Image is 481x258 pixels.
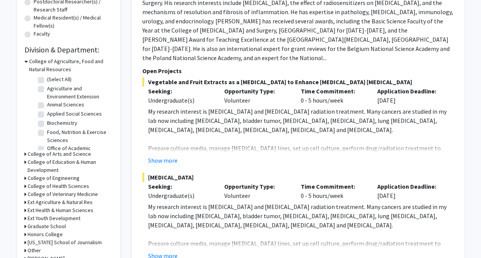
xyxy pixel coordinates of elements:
label: Animal Sciences [47,101,84,109]
h3: Other [28,247,41,255]
p: Seeking: [148,87,213,96]
h3: College of Arts and Science [28,150,91,158]
p: Seeking: [148,182,213,191]
label: Applied Social Sciences [47,110,102,118]
div: [DATE] [372,182,448,200]
h2: Division & Department: [24,45,113,54]
label: Office of Academic Programs [47,144,111,160]
label: (Select All) [47,75,72,83]
div: Volunteer [218,182,295,200]
span: My research interest is [MEDICAL_DATA] and [MEDICAL_DATA] radiation treatment. Many cancers are s... [148,108,447,134]
div: 0 - 5 hours/week [295,87,372,105]
label: Food, Nutrition & Exercise Sciences [47,128,111,144]
h3: [US_STATE] School of Journalism [28,238,102,247]
p: Opportunity Type: [224,87,289,96]
div: Undergraduate(s) [148,96,213,105]
p: Open Projects [142,66,454,75]
label: Biochemistry [47,119,77,127]
p: Time Commitment: [301,182,366,191]
p: Opportunity Type: [224,182,289,191]
h3: College of Veterinary Medicine [28,190,98,198]
iframe: Chat [6,224,33,252]
h3: Honors College [28,230,63,238]
h3: College of Education & Human Development [28,158,113,174]
div: Volunteer [218,87,295,105]
h3: Ext Health & Human Sciences [28,206,93,214]
label: Faculty [34,30,50,38]
h3: College of Engineering [28,174,80,182]
div: 0 - 5 hours/week [295,182,372,200]
h3: Ext Agriculture & Natural Res [28,198,93,206]
p: Application Deadline: [377,87,442,96]
h3: College of Agriculture, Food and Natural Resources [29,57,113,73]
h3: Graduate School [28,222,66,230]
p: Time Commitment: [301,87,366,96]
div: Undergraduate(s) [148,191,213,200]
p: Application Deadline: [377,182,442,191]
span: Prepare culture media, manage [MEDICAL_DATA] lines, set up cell culture, perform drug/radiation t... [148,144,445,170]
span: Vegetable and Fruit Extracts as a [MEDICAL_DATA] to Enhance [MEDICAL_DATA] [MEDICAL_DATA] [142,77,454,87]
span: [MEDICAL_DATA] [142,173,454,182]
h3: College of Health Sciences [28,182,89,190]
h3: Ext Youth Development [28,214,80,222]
button: Show more [148,156,178,165]
label: Agriculture and Environment Extension [47,85,111,101]
div: [DATE] [372,87,448,105]
label: Medical Resident(s) / Medical Fellow(s) [34,14,113,30]
span: My research interest is [MEDICAL_DATA] and [MEDICAL_DATA] radiation treatment. Many cancers are s... [148,203,447,229]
